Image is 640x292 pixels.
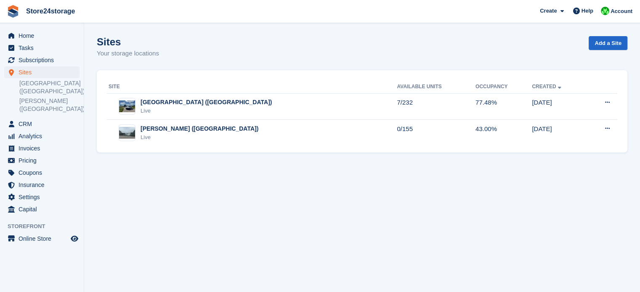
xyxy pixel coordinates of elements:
[4,118,80,130] a: menu
[4,54,80,66] a: menu
[19,179,69,191] span: Insurance
[19,130,69,142] span: Analytics
[19,42,69,54] span: Tasks
[4,179,80,191] a: menu
[19,155,69,166] span: Pricing
[141,133,258,142] div: Live
[4,130,80,142] a: menu
[19,191,69,203] span: Settings
[4,191,80,203] a: menu
[532,93,586,120] td: [DATE]
[69,234,80,244] a: Preview store
[141,98,272,107] div: [GEOGRAPHIC_DATA] ([GEOGRAPHIC_DATA])
[4,66,80,78] a: menu
[19,79,80,95] a: [GEOGRAPHIC_DATA] ([GEOGRAPHIC_DATA])
[19,97,80,113] a: [PERSON_NAME] ([GEOGRAPHIC_DATA])
[582,7,593,15] span: Help
[119,127,135,139] img: Image of Warley Brentwood (Essex) site
[19,233,69,245] span: Online Store
[19,66,69,78] span: Sites
[4,167,80,179] a: menu
[19,118,69,130] span: CRM
[19,30,69,42] span: Home
[532,84,563,89] a: Created
[4,142,80,154] a: menu
[475,80,532,94] th: Occupancy
[532,120,586,146] td: [DATE]
[540,7,557,15] span: Create
[611,7,632,16] span: Account
[8,222,84,231] span: Storefront
[397,93,475,120] td: 7/232
[4,155,80,166] a: menu
[119,100,135,113] img: Image of Manston Airport (Kent) site
[475,93,532,120] td: 77.48%
[19,203,69,215] span: Capital
[601,7,609,15] img: Tracy Harper
[589,36,627,50] a: Add a Site
[4,233,80,245] a: menu
[141,124,258,133] div: [PERSON_NAME] ([GEOGRAPHIC_DATA])
[475,120,532,146] td: 43.00%
[107,80,397,94] th: Site
[97,36,159,47] h1: Sites
[397,80,475,94] th: Available Units
[23,4,79,18] a: Store24storage
[19,167,69,179] span: Coupons
[19,142,69,154] span: Invoices
[4,42,80,54] a: menu
[7,5,19,18] img: stora-icon-8386f47178a22dfd0bd8f6a31ec36ba5ce8667c1dd55bd0f319d3a0aa187defe.svg
[397,120,475,146] td: 0/155
[141,107,272,115] div: Live
[4,30,80,42] a: menu
[4,203,80,215] a: menu
[19,54,69,66] span: Subscriptions
[97,49,159,58] p: Your storage locations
